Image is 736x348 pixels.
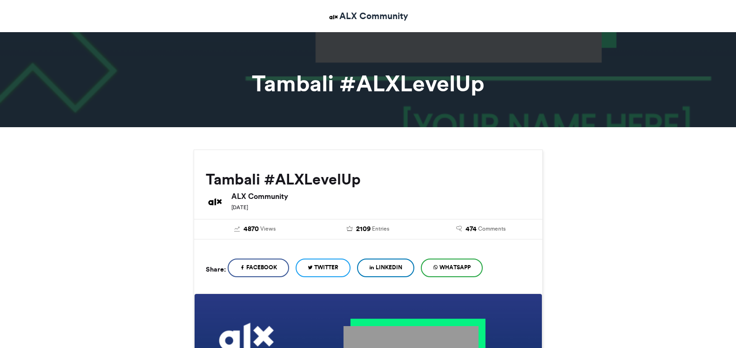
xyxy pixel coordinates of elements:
span: Entries [372,225,389,233]
span: Comments [478,225,506,233]
h2: Tambali #ALXLevelUp [206,171,531,188]
img: ALX Community [206,192,224,211]
a: LinkedIn [357,259,414,277]
span: Twitter [314,263,338,272]
span: WhatsApp [439,263,471,272]
h1: Tambali #ALXLevelUp [110,72,627,95]
a: ALX Community [328,9,408,23]
a: 474 Comments [432,224,531,234]
span: LinkedIn [376,263,402,272]
h6: ALX Community [231,192,531,200]
a: 2109 Entries [318,224,418,234]
a: WhatsApp [421,259,483,277]
span: 474 [466,224,477,234]
span: Views [260,225,276,233]
a: Facebook [228,259,289,277]
a: Twitter [296,259,351,277]
span: 2109 [356,224,371,234]
h5: Share: [206,263,226,275]
small: [DATE] [231,204,248,211]
a: 4870 Views [206,224,305,234]
span: 4870 [243,224,259,234]
span: Facebook [246,263,277,272]
img: ALX Community [328,11,339,23]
